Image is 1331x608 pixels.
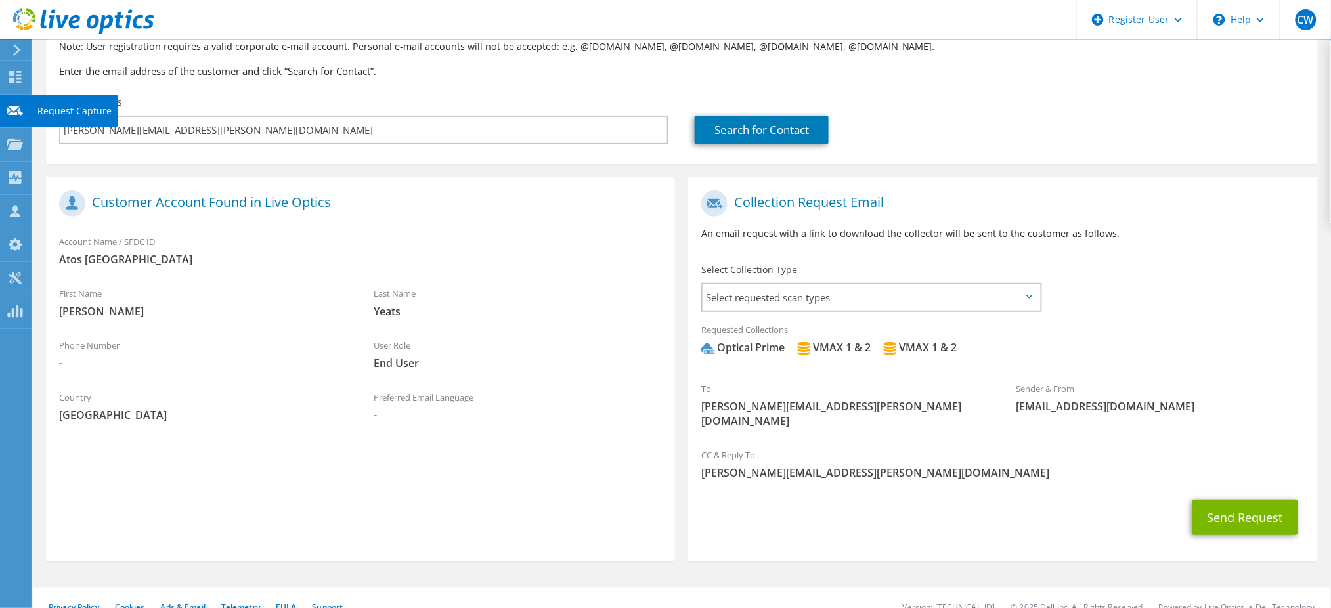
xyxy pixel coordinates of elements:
[59,356,347,370] span: -
[701,399,990,428] span: [PERSON_NAME][EMAIL_ADDRESS][PERSON_NAME][DOMAIN_NAME]
[701,466,1304,480] span: [PERSON_NAME][EMAIL_ADDRESS][PERSON_NAME][DOMAIN_NAME]
[688,375,1003,435] div: To
[360,383,675,429] div: Preferred Email Language
[46,332,360,377] div: Phone Number
[374,356,662,370] span: End User
[374,304,662,318] span: Yeats
[701,190,1298,217] h1: Collection Request Email
[59,64,1305,78] h3: Enter the email address of the customer and click “Search for Contact”.
[59,304,347,318] span: [PERSON_NAME]
[701,263,797,276] label: Select Collection Type
[59,408,347,422] span: [GEOGRAPHIC_DATA]
[360,332,675,377] div: User Role
[797,340,871,355] div: VMAX 1 & 2
[688,316,1317,368] div: Requested Collections
[59,252,662,267] span: Atos [GEOGRAPHIC_DATA]
[1213,14,1225,26] svg: \n
[1016,399,1305,414] span: [EMAIL_ADDRESS][DOMAIN_NAME]
[374,408,662,422] span: -
[1296,9,1317,30] span: CW
[59,190,655,217] h1: Customer Account Found in Live Optics
[701,227,1304,241] p: An email request with a link to download the collector will be sent to the customer as follows.
[703,284,1040,311] span: Select requested scan types
[360,280,675,325] div: Last Name
[31,95,118,127] div: Request Capture
[46,280,360,325] div: First Name
[59,39,1305,54] p: Note: User registration requires a valid corporate e-mail account. Personal e-mail accounts will ...
[46,228,675,273] div: Account Name / SFDC ID
[688,441,1317,487] div: CC & Reply To
[883,340,957,355] div: VMAX 1 & 2
[701,340,785,355] div: Optical Prime
[1003,375,1318,420] div: Sender & From
[46,383,360,429] div: Country
[695,116,829,144] a: Search for Contact
[1192,500,1298,535] button: Send Request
